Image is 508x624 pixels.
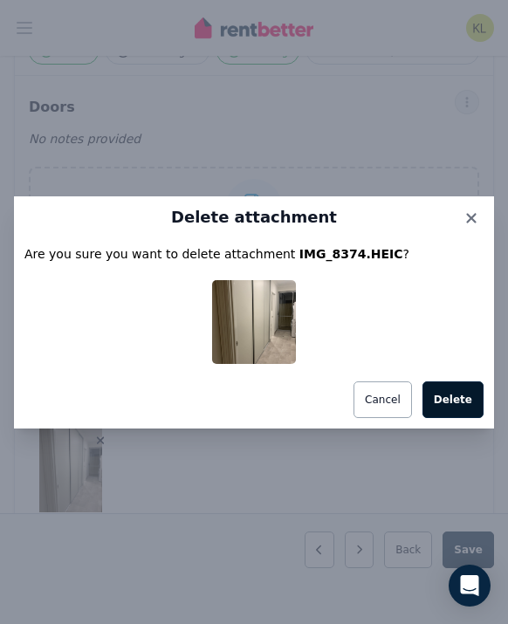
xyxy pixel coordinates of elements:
span: IMG_8374.HEIC [299,247,403,261]
button: Cancel [354,381,412,418]
div: Open Intercom Messenger [449,565,491,607]
p: Are you sure you want to delete attachment ? [24,245,484,263]
h3: Delete attachment [24,207,484,228]
button: Delete [422,381,484,418]
img: IMG_8374.HEIC [212,280,296,364]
